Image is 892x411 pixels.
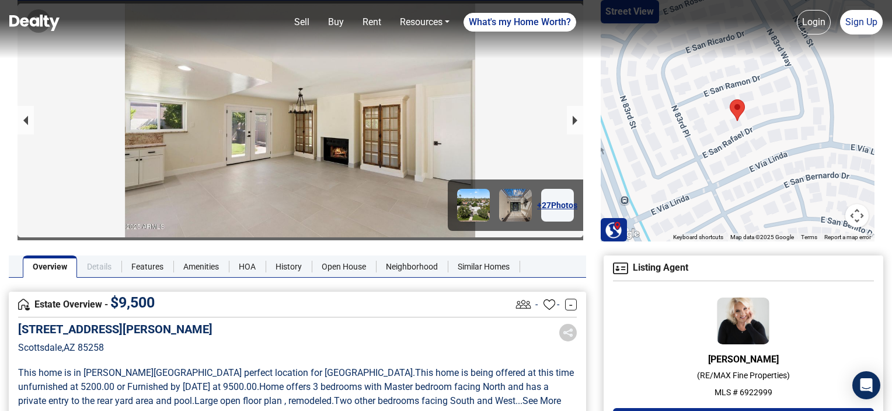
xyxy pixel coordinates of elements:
span: $ 9,500 [110,294,155,311]
img: Agent [613,263,628,274]
img: Dealty - Buy, Sell & Rent Homes [9,15,60,31]
a: What's my Home Worth? [464,13,576,32]
span: Map data ©2025 Google [730,234,794,240]
img: Image [499,189,532,222]
a: Open House [312,255,376,278]
span: Large open floor plan , remodeled . [194,395,334,406]
a: ...See More [515,395,561,406]
button: previous slide / item [18,106,34,134]
a: History [266,255,312,278]
button: Map camera controls [845,204,869,227]
span: This home is in [PERSON_NAME][GEOGRAPHIC_DATA] perfect location for [GEOGRAPHIC_DATA] . [18,367,415,378]
a: Sign Up [840,10,883,34]
p: Scottsdale , AZ 85258 [18,341,212,355]
button: Keyboard shortcuts [673,233,723,241]
a: Terms (opens in new tab) [801,234,817,240]
a: HOA [229,255,266,278]
a: Neighborhood [376,255,448,278]
img: Listing View [513,294,534,315]
h4: Estate Overview - [18,298,513,311]
a: Similar Homes [448,255,520,278]
button: next slide / item [567,106,583,134]
a: Login [797,10,831,34]
a: Rent [358,11,386,34]
a: Overview [23,255,77,278]
a: - [565,299,577,310]
a: Report a map error [824,234,871,240]
img: Image [457,189,490,222]
h4: Listing Agent [613,263,874,274]
a: Details [77,255,121,278]
a: +27Photos [541,189,574,222]
h5: [STREET_ADDRESS][PERSON_NAME] [18,322,212,336]
span: - [557,298,559,312]
iframe: BigID CMP Widget [6,376,41,411]
a: Features [121,255,173,278]
img: Search Homes at Dealty [605,221,622,239]
img: Overview [18,299,30,310]
span: Two other bedrooms facing South and West [334,395,515,406]
a: Buy [323,11,349,34]
span: - [535,298,538,312]
span: Home offers 3 bedrooms with Master bedroom facing North and has a private entry to the rear yard ... [18,381,551,406]
a: Resources [395,11,454,34]
a: Amenities [173,255,229,278]
div: Open Intercom Messenger [852,371,880,399]
img: Agent [717,298,769,344]
img: Favourites [543,299,555,310]
p: MLS # 6922999 [613,386,874,399]
h6: [PERSON_NAME] [613,354,874,365]
a: Sell [290,11,314,34]
p: ( RE/MAX Fine Properties ) [613,369,874,382]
